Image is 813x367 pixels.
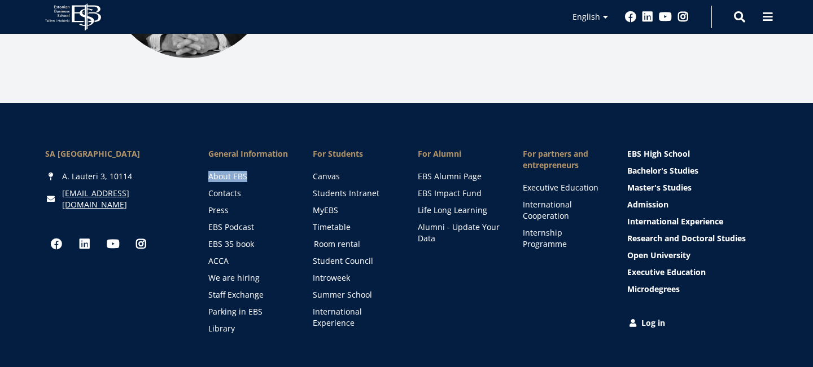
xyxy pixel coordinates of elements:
a: International Cooperation [523,199,605,222]
a: Room rental [314,238,396,250]
a: EBS 35 book [208,238,291,250]
a: Summer School [313,289,395,300]
div: A. Lauteri 3, 10114 [45,171,186,182]
a: EBS Podcast [208,222,291,233]
a: Internship Programme [523,227,605,250]
a: About EBS [208,171,291,182]
span: General Information [208,148,291,160]
a: Admission [627,199,768,210]
span: For Alumni [418,148,500,160]
a: Linkedin [642,11,653,23]
a: Life Long Learning [418,205,500,216]
a: Facebook [625,11,636,23]
a: Bachelor's Studies [627,165,768,176]
a: Alumni - Update Your Data [418,222,500,244]
a: We are hiring [208,272,291,284]
a: International Experience [627,216,768,227]
a: Student Council [313,255,395,267]
a: Master's Studies [627,182,768,193]
a: Parking in EBS [208,306,291,317]
a: Staff Exchange [208,289,291,300]
a: Youtube [659,11,672,23]
a: EBS High School [627,148,768,160]
a: Microdegrees [627,284,768,295]
a: Research and Doctoral Studies [627,233,768,244]
a: Contacts [208,188,291,199]
a: EBS Alumni Page [418,171,500,182]
a: ACCA [208,255,291,267]
a: International Experience [313,306,395,329]
a: Executive Education [627,267,768,278]
a: Log in [627,317,768,329]
a: Canvas [313,171,395,182]
a: Press [208,205,291,216]
a: Linkedin [73,233,96,255]
a: Timetable [313,222,395,233]
a: Youtube [102,233,124,255]
a: Executive Education [523,182,605,193]
a: Open University [627,250,768,261]
a: EBS Impact Fund [418,188,500,199]
a: Facebook [45,233,68,255]
span: For partners and entrepreneurs [523,148,605,171]
a: [EMAIL_ADDRESS][DOMAIN_NAME] [62,188,186,210]
a: Students Intranet [313,188,395,199]
a: Instagram [130,233,152,255]
a: Library [208,323,291,334]
a: Introweek [313,272,395,284]
div: SA [GEOGRAPHIC_DATA] [45,148,186,160]
a: MyEBS [313,205,395,216]
a: Instagram [677,11,689,23]
a: For Students [313,148,395,160]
